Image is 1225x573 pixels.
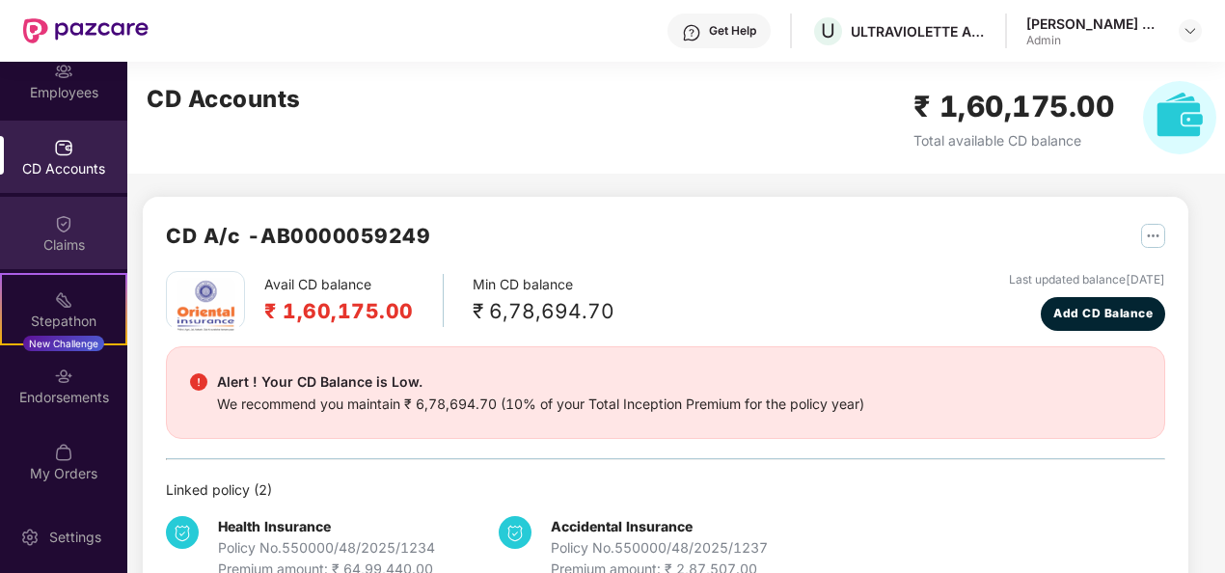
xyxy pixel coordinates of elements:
[913,132,1081,149] span: Total available CD balance
[1143,81,1216,154] img: svg+xml;base64,PHN2ZyB4bWxucz0iaHR0cDovL3d3dy53My5vcmcvMjAwMC9zdmciIHhtbG5zOnhsaW5rPSJodHRwOi8vd3...
[54,138,73,157] img: svg+xml;base64,PHN2ZyBpZD0iQ0RfQWNjb3VudHMiIGRhdGEtbmFtZT0iQ0QgQWNjb3VudHMiIHhtbG5zPSJodHRwOi8vd3...
[166,479,1165,501] div: Linked policy ( 2 )
[2,312,125,331] div: Stepathon
[20,528,40,547] img: svg+xml;base64,PHN2ZyBpZD0iU2V0dGluZy0yMHgyMCIgeG1sbnM9Imh0dHA6Ly93d3cudzMub3JnLzIwMDAvc3ZnIiB3aW...
[1183,23,1198,39] img: svg+xml;base64,PHN2ZyBpZD0iRHJvcGRvd24tMzJ4MzIiIHhtbG5zPSJodHRwOi8vd3d3LnczLm9yZy8yMDAwL3N2ZyIgd2...
[821,19,835,42] span: U
[682,23,701,42] img: svg+xml;base64,PHN2ZyBpZD0iSGVscC0zMngzMiIgeG1sbnM9Imh0dHA6Ly93d3cudzMub3JnLzIwMDAvc3ZnIiB3aWR0aD...
[1041,297,1166,331] button: Add CD Balance
[54,290,73,310] img: svg+xml;base64,PHN2ZyB4bWxucz0iaHR0cDovL3d3dy53My5vcmcvMjAwMC9zdmciIHdpZHRoPSIyMSIgaGVpZ2h0PSIyMC...
[23,336,104,351] div: New Challenge
[43,528,107,547] div: Settings
[473,274,614,327] div: Min CD balance
[54,443,73,462] img: svg+xml;base64,PHN2ZyBpZD0iTXlfT3JkZXJzIiBkYXRhLW5hbWU9Ik15IE9yZGVycyIgeG1sbnM9Imh0dHA6Ly93d3cudz...
[473,295,614,327] div: ₹ 6,78,694.70
[218,537,435,559] div: Policy No. 550000/48/2025/1234
[217,394,864,415] div: We recommend you maintain ₹ 6,78,694.70 (10% of your Total Inception Premium for the policy year)
[1141,224,1165,248] img: svg+xml;base64,PHN2ZyB4bWxucz0iaHR0cDovL3d3dy53My5vcmcvMjAwMC9zdmciIHdpZHRoPSIyNSIgaGVpZ2h0PSIyNS...
[1026,33,1161,48] div: Admin
[218,518,331,534] b: Health Insurance
[172,272,239,340] img: oi.png
[499,516,531,549] img: svg+xml;base64,PHN2ZyB4bWxucz0iaHR0cDovL3d3dy53My5vcmcvMjAwMC9zdmciIHdpZHRoPSIzNCIgaGVpZ2h0PSIzNC...
[551,537,768,559] div: Policy No. 550000/48/2025/1237
[913,84,1115,129] h2: ₹ 1,60,175.00
[23,18,149,43] img: New Pazcare Logo
[54,214,73,233] img: svg+xml;base64,PHN2ZyBpZD0iQ2xhaW0iIHhtbG5zPSJodHRwOi8vd3d3LnczLm9yZy8yMDAwL3N2ZyIgd2lkdGg9IjIwIi...
[1026,14,1161,33] div: [PERSON_NAME] E A
[147,81,301,118] h2: CD Accounts
[190,373,207,391] img: svg+xml;base64,PHN2ZyBpZD0iRGFuZ2VyX2FsZXJ0IiBkYXRhLW5hbWU9IkRhbmdlciBhbGVydCIgeG1sbnM9Imh0dHA6Ly...
[264,274,444,327] div: Avail CD balance
[54,367,73,386] img: svg+xml;base64,PHN2ZyBpZD0iRW5kb3JzZW1lbnRzIiB4bWxucz0iaHR0cDovL3d3dy53My5vcmcvMjAwMC9zdmciIHdpZH...
[54,62,73,81] img: svg+xml;base64,PHN2ZyBpZD0iRW1wbG95ZWVzIiB4bWxucz0iaHR0cDovL3d3dy53My5vcmcvMjAwMC9zdmciIHdpZHRoPS...
[217,370,864,394] div: Alert ! Your CD Balance is Low.
[851,22,986,41] div: ULTRAVIOLETTE AUTOMOTIVE PRIVATE LIMITED
[166,516,199,549] img: svg+xml;base64,PHN2ZyB4bWxucz0iaHR0cDovL3d3dy53My5vcmcvMjAwMC9zdmciIHdpZHRoPSIzNCIgaGVpZ2h0PSIzNC...
[166,220,430,252] h2: CD A/c - AB0000059249
[1009,271,1165,289] div: Last updated balance [DATE]
[264,295,414,327] h2: ₹ 1,60,175.00
[551,518,693,534] b: Accidental Insurance
[1053,305,1153,323] span: Add CD Balance
[709,23,756,39] div: Get Help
